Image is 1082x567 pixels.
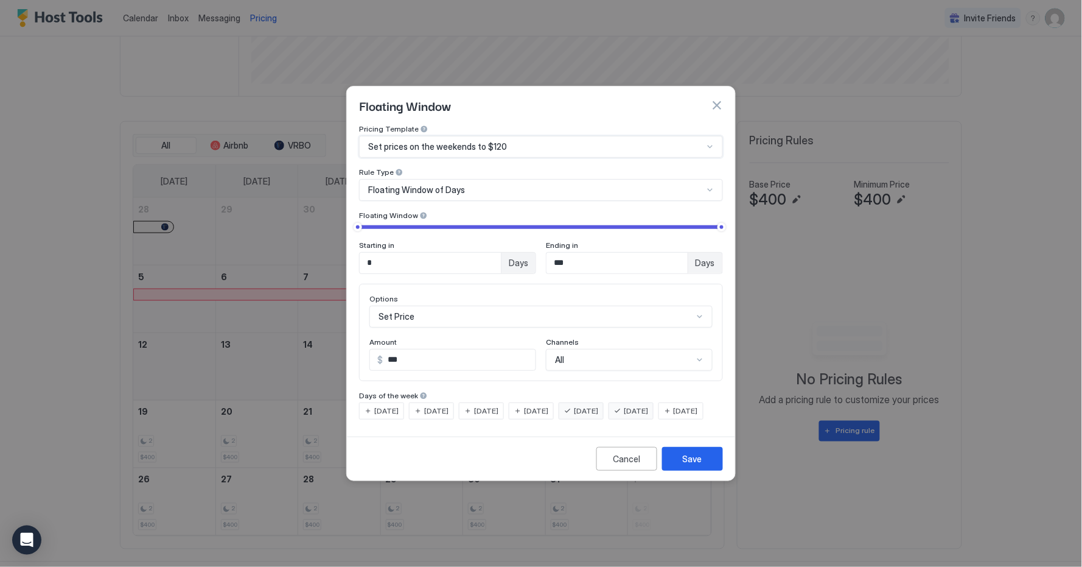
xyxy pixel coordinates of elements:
[424,406,449,417] span: [DATE]
[359,391,418,400] span: Days of the week
[596,447,657,471] button: Cancel
[377,354,383,365] span: $
[674,406,698,417] span: [DATE]
[369,294,398,303] span: Options
[696,258,715,269] span: Days
[374,406,399,417] span: [DATE]
[555,354,564,365] span: All
[359,124,419,133] span: Pricing Template
[379,311,414,322] span: Set Price
[369,337,397,347] span: Amount
[509,258,528,269] span: Days
[683,453,702,465] div: Save
[12,526,41,555] div: Open Intercom Messenger
[524,406,548,417] span: [DATE]
[613,453,641,465] div: Cancel
[662,447,723,471] button: Save
[546,337,579,347] span: Channels
[574,406,598,417] span: [DATE]
[624,406,648,417] span: [DATE]
[474,406,498,417] span: [DATE]
[383,350,536,370] input: Input Field
[360,253,501,273] input: Input Field
[368,185,465,195] span: Floating Window of Days
[359,241,394,250] span: Starting in
[546,253,688,273] input: Input Field
[368,141,507,152] span: Set prices on the weekends to $120
[359,96,451,114] span: Floating Window
[359,211,418,220] span: Floating Window
[359,167,394,177] span: Rule Type
[546,241,578,250] span: Ending in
